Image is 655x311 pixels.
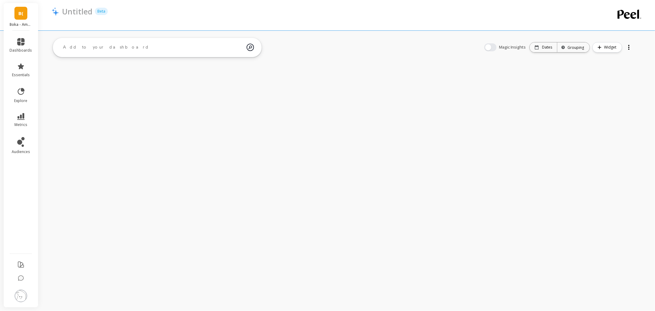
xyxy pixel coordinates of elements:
[247,39,254,56] img: magic search icon
[10,48,32,53] span: dashboards
[14,98,28,103] span: explore
[95,8,108,15] p: Beta
[592,42,622,53] button: Widget
[52,7,59,16] img: header icon
[499,44,527,50] span: Magic Insights
[62,6,92,17] p: Untitled
[18,10,23,17] span: B(
[12,73,30,77] span: essentials
[15,290,27,302] img: profile picture
[563,45,584,50] div: Grouping
[604,44,618,50] span: Widget
[12,149,30,154] span: audiences
[10,22,32,27] p: Boka - Amazon (Essor)
[14,122,27,127] span: metrics
[542,45,552,50] p: Dates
